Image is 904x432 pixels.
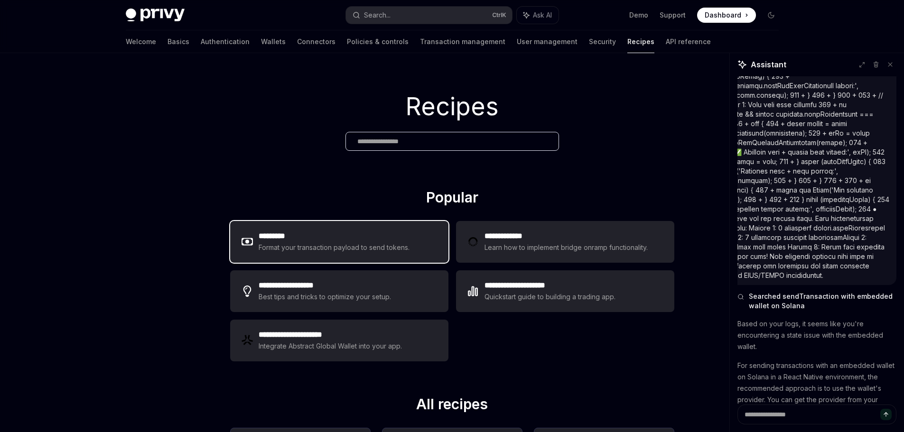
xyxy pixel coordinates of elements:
a: Dashboard [697,8,756,23]
img: dark logo [126,9,185,22]
a: Demo [629,10,648,20]
a: Recipes [627,30,654,53]
a: Welcome [126,30,156,53]
div: Best tips and tricks to optimize your setup. [259,291,392,303]
button: Searched sendTransaction with embedded wallet on Solana [737,292,896,311]
p: For sending transactions with an embedded wallet on Solana in a React Native environment, the rec... [737,360,896,428]
button: Toggle dark mode [764,8,779,23]
a: Basics [168,30,189,53]
span: Ctrl K [492,11,506,19]
div: Learn how to implement bridge onramp functionality. [485,242,651,253]
a: Support [660,10,686,20]
span: Assistant [751,59,786,70]
h2: All recipes [230,395,674,416]
button: Ask AI [517,7,559,24]
a: **** **** ***Learn how to implement bridge onramp functionality. [456,221,674,263]
a: Policies & controls [347,30,409,53]
h2: Popular [230,189,674,210]
span: Ask AI [533,10,552,20]
div: Search... [364,9,391,21]
a: Transaction management [420,30,505,53]
a: Connectors [297,30,336,53]
div: Format your transaction payload to send tokens. [259,242,410,253]
button: Search...CtrlK [346,7,512,24]
span: Dashboard [705,10,741,20]
a: API reference [666,30,711,53]
a: Authentication [201,30,250,53]
button: Send message [880,409,892,420]
div: Quickstart guide to building a trading app. [485,291,616,303]
a: User management [517,30,578,53]
div: Integrate Abstract Global Wallet into your app. [259,340,403,352]
a: **** ****Format your transaction payload to send tokens. [230,221,448,263]
p: Based on your logs, it seems like you're encountering a state issue with the embedded wallet. [737,318,896,352]
span: Searched sendTransaction with embedded wallet on Solana [749,292,896,311]
a: Wallets [261,30,286,53]
a: Security [589,30,616,53]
